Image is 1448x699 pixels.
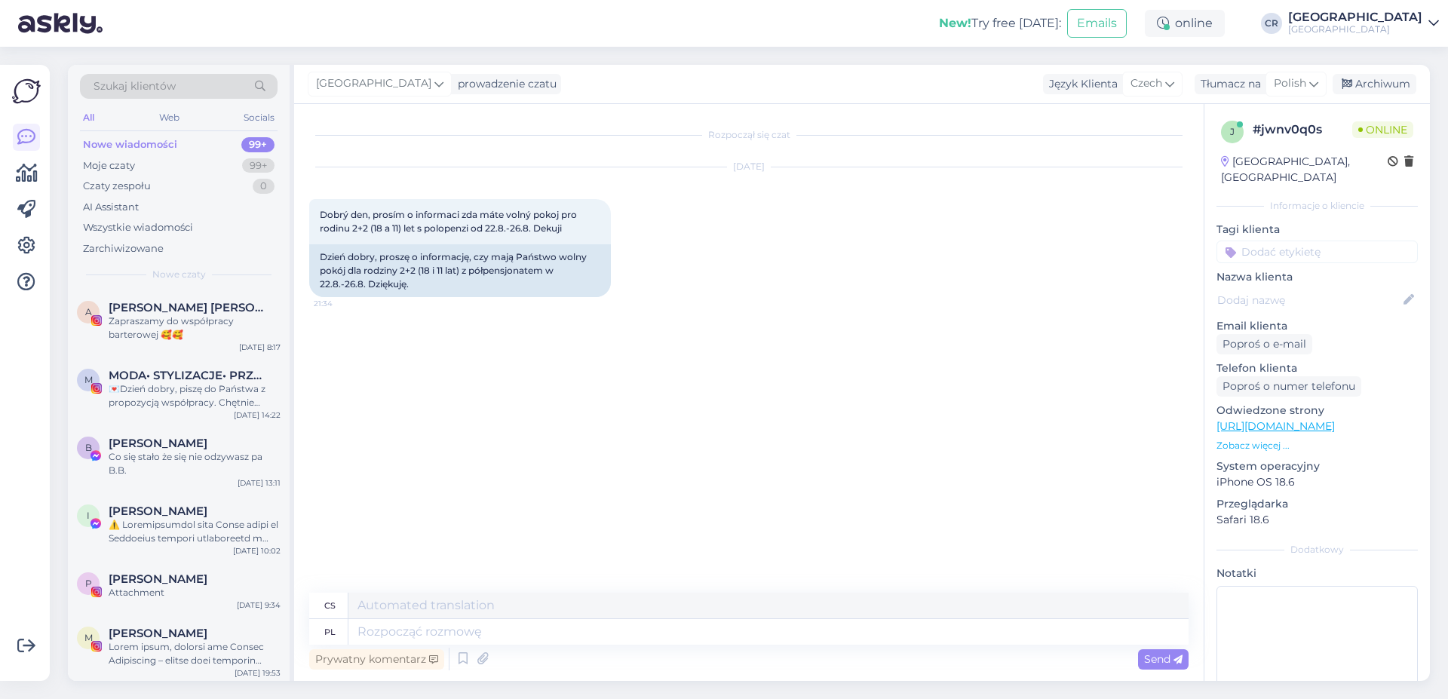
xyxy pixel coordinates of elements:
[233,545,281,556] div: [DATE] 10:02
[320,209,579,234] span: Dobrý den, prosím o informaci zda máte volný pokoj pro rodinu 2+2 (18 a 11) let s polopenzi od 22...
[85,442,92,453] span: B
[87,510,90,521] span: I
[109,437,207,450] span: Bożena Bolewicz
[1216,419,1335,433] a: [URL][DOMAIN_NAME]
[109,314,281,342] div: Zapraszamy do współpracy barterowej 🥰🥰
[253,179,275,194] div: 0
[84,374,93,385] span: M
[1144,652,1183,666] span: Send
[12,77,41,106] img: Askly Logo
[1217,292,1400,308] input: Dodaj nazwę
[1253,121,1352,139] div: # jwnv0q0s
[1216,403,1418,418] p: Odwiedzone strony
[83,241,164,256] div: Zarchiwizowane
[1274,75,1306,92] span: Polish
[234,409,281,421] div: [DATE] 14:22
[241,137,275,152] div: 99+
[241,108,278,127] div: Socials
[109,627,207,640] span: Monika Kowalewska
[84,632,93,643] span: M
[85,306,92,317] span: A
[85,578,92,589] span: P
[156,108,183,127] div: Web
[235,667,281,679] div: [DATE] 19:53
[324,593,336,618] div: cs
[1352,121,1413,138] span: Online
[1216,360,1418,376] p: Telefon klienta
[1216,474,1418,490] p: iPhone OS 18.6
[314,298,370,309] span: 21:34
[1216,543,1418,556] div: Dodatkowy
[1067,9,1127,38] button: Emails
[109,572,207,586] span: Paweł Pokarowski
[109,640,281,667] div: Lorem ipsum, dolorsi ame Consec Adipiscing – elitse doei temporin utlaboreetd magn aliquaenim a m...
[1216,566,1418,581] p: Notatki
[242,158,275,173] div: 99+
[1130,75,1162,92] span: Czech
[452,76,557,92] div: prowadzenie czatu
[1216,458,1418,474] p: System operacyjny
[939,16,971,30] b: New!
[1221,154,1388,185] div: [GEOGRAPHIC_DATA], [GEOGRAPHIC_DATA]
[1216,269,1418,285] p: Nazwa klienta
[1261,13,1282,34] div: CR
[939,14,1061,32] div: Try free [DATE]:
[1216,512,1418,528] p: Safari 18.6
[80,108,97,127] div: All
[1216,496,1418,512] p: Przeglądarka
[83,137,177,152] div: Nowe wiadomości
[1216,199,1418,213] div: Informacje o kliencie
[1333,74,1416,94] div: Archiwum
[83,179,151,194] div: Czaty zespołu
[309,160,1189,173] div: [DATE]
[1195,76,1261,92] div: Tłumacz na
[324,619,336,645] div: pl
[309,649,444,670] div: Prywatny komentarz
[83,158,135,173] div: Moje czaty
[1216,222,1418,238] p: Tagi klienta
[94,78,176,94] span: Szukaj klientów
[109,586,281,599] div: Attachment
[1216,376,1361,397] div: Poproś o numer telefonu
[309,244,611,297] div: Dzień dobry, proszę o informację, czy mają Państwo wolny pokój dla rodziny 2+2 (18 i 11 lat) z pó...
[83,200,139,215] div: AI Assistant
[109,382,281,409] div: 💌Dzień dobry, piszę do Państwa z propozycją współpracy. Chętnie odwiedziłabym Państwa hotel z rod...
[1043,76,1118,92] div: Język Klienta
[238,477,281,489] div: [DATE] 13:11
[1216,241,1418,263] input: Dodać etykietę
[316,75,431,92] span: [GEOGRAPHIC_DATA]
[239,342,281,353] div: [DATE] 8:17
[152,268,206,281] span: Nowe czaty
[109,504,207,518] span: Igor Jafar
[109,518,281,545] div: ⚠️ Loremipsumdol sita Conse adipi el Seddoeius tempori utlaboreetd m aliqua enimadmini veniamqún...
[309,128,1189,142] div: Rozpoczął się czat
[1288,23,1422,35] div: [GEOGRAPHIC_DATA]
[1216,334,1312,354] div: Poproś o e-mail
[1145,10,1225,37] div: online
[1216,318,1418,334] p: Email klienta
[83,220,193,235] div: Wszystkie wiadomości
[109,450,281,477] div: Co się stało że się nie odzywasz pa B.B.
[1288,11,1422,23] div: [GEOGRAPHIC_DATA]
[109,369,265,382] span: MODA• STYLIZACJE• PRZEGLĄDY KOLEKCJI
[109,301,265,314] span: Anna Żukowska Ewa Adamczewska BLIŹNIACZKI • Bóg • rodzina • dom
[1216,439,1418,452] p: Zobacz więcej ...
[237,599,281,611] div: [DATE] 9:34
[1230,126,1235,137] span: j
[1288,11,1439,35] a: [GEOGRAPHIC_DATA][GEOGRAPHIC_DATA]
